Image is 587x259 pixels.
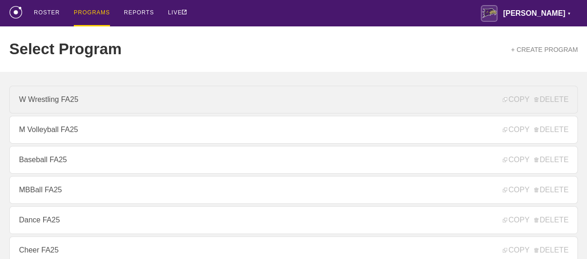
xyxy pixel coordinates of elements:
[9,146,578,174] a: Baseball FA25
[567,10,571,18] div: ▼
[9,6,22,19] img: logo
[534,216,568,224] span: DELETE
[534,246,568,254] span: DELETE
[541,215,587,259] iframe: Chat Widget
[481,5,497,22] img: Avila
[503,126,529,134] span: COPY
[503,216,529,224] span: COPY
[534,126,568,134] span: DELETE
[503,186,529,194] span: COPY
[534,186,568,194] span: DELETE
[511,46,578,53] a: + CREATE PROGRAM
[9,206,578,234] a: Dance FA25
[9,116,578,144] a: M Volleyball FA25
[503,156,529,164] span: COPY
[503,246,529,254] span: COPY
[9,176,578,204] a: MBBall FA25
[534,156,568,164] span: DELETE
[9,86,578,114] a: W Wrestling FA25
[503,95,529,104] span: COPY
[534,95,568,104] span: DELETE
